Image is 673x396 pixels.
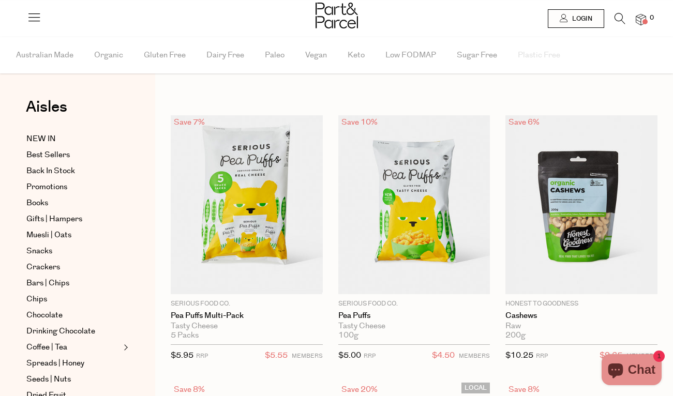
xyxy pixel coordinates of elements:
a: Muesli | Oats [26,229,121,241]
img: Part&Parcel [316,3,358,28]
span: Best Sellers [26,149,70,161]
span: Organic [94,37,123,73]
span: Snacks [26,245,52,257]
span: Sugar Free [457,37,497,73]
a: 0 [636,14,646,25]
div: Tasty Cheese [338,322,490,331]
span: Gluten Free [144,37,186,73]
span: $10.25 [505,350,533,361]
a: Seeds | Nuts [26,373,121,386]
small: RRP [196,352,208,360]
img: Cashews [505,115,657,295]
span: Bars | Chips [26,277,69,290]
span: $5.55 [265,349,288,362]
span: $5.95 [171,350,193,361]
a: Chips [26,293,121,306]
span: LOCAL [461,383,490,393]
a: Gifts | Hampers [26,213,121,225]
span: Back In Stock [26,165,75,177]
a: NEW IN [26,133,121,145]
span: $4.50 [432,349,455,362]
inbox-online-store-chat: Shopify online store chat [599,354,665,388]
span: Spreads | Honey [26,357,84,370]
img: Pea Puffs [338,115,490,295]
a: Aisles [26,99,67,125]
a: Chocolate [26,309,121,322]
a: Drinking Chocolate [26,325,121,338]
div: Raw [505,322,657,331]
a: Snacks [26,245,121,257]
a: Crackers [26,261,121,273]
span: Promotions [26,181,67,193]
a: Cashews [505,311,657,321]
div: Save 7% [171,115,208,129]
span: $5.00 [338,350,361,361]
img: Pea Puffs Multi-Pack [171,115,323,295]
span: Coffee | Tea [26,341,67,354]
div: Save 10% [338,115,381,129]
a: Pea Puffs [338,311,490,321]
span: Plastic Free [518,37,560,73]
small: MEMBERS [292,352,323,360]
span: Books [26,197,48,209]
span: Gifts | Hampers [26,213,82,225]
a: Books [26,197,121,209]
span: Login [570,14,592,23]
span: Australian Made [16,37,73,73]
p: Serious Food Co. [171,299,323,309]
span: 5 Packs [171,331,199,340]
a: Coffee | Tea [26,341,121,354]
a: Promotions [26,181,121,193]
span: 0 [647,13,656,23]
small: MEMBERS [459,352,490,360]
span: Crackers [26,261,60,273]
small: RRP [364,352,376,360]
span: Paleo [265,37,285,73]
a: Bars | Chips [26,277,121,290]
span: Muesli | Oats [26,229,71,241]
span: Chocolate [26,309,63,322]
a: Best Sellers [26,149,121,161]
span: NEW IN [26,133,56,145]
a: Login [548,9,604,28]
div: Tasty Cheese [171,322,323,331]
span: Dairy Free [206,37,244,73]
span: 200g [505,331,526,340]
span: $9.65 [600,349,622,362]
a: Back In Stock [26,165,121,177]
a: Spreads | Honey [26,357,121,370]
p: Serious Food Co. [338,299,490,309]
span: Seeds | Nuts [26,373,71,386]
small: MEMBERS [626,352,657,360]
a: Pea Puffs Multi-Pack [171,311,323,321]
span: Vegan [305,37,327,73]
p: Honest to Goodness [505,299,657,309]
span: Drinking Chocolate [26,325,95,338]
span: 100g [338,331,358,340]
span: Chips [26,293,47,306]
button: Expand/Collapse Coffee | Tea [121,341,128,354]
span: Aisles [26,96,67,118]
span: Low FODMAP [385,37,436,73]
div: Save 6% [505,115,543,129]
small: RRP [536,352,548,360]
span: Keto [348,37,365,73]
